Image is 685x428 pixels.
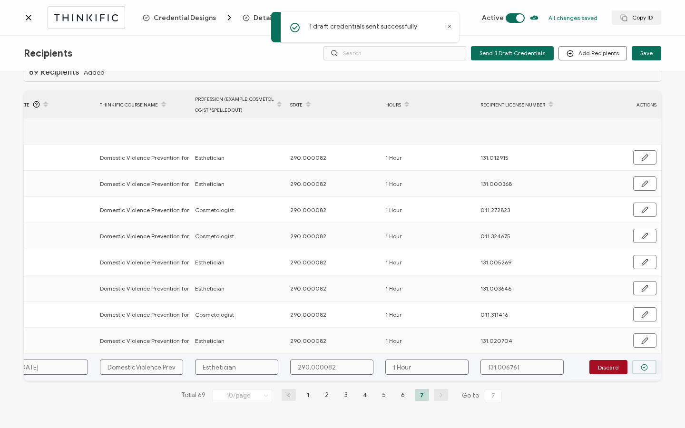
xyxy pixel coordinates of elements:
[290,178,326,189] span: 290.000082
[637,382,685,428] iframe: Chat Widget
[480,231,510,242] span: 011.324675
[290,283,326,294] span: 290.000082
[84,69,105,76] span: Added
[100,152,297,163] span: Domestic Violence Prevention for Beauty & Wellness Professionals Course
[181,389,205,402] span: Total 69
[358,389,372,401] li: 4
[385,283,402,294] span: 1 Hour
[195,178,225,189] span: Esthetician
[385,178,402,189] span: 1 Hour
[640,50,653,56] span: Save
[612,10,661,25] button: Copy ID
[195,335,225,346] span: Esthetician
[290,231,326,242] span: 290.000082
[290,309,326,320] span: 290.000082
[471,46,554,60] button: Send 3 Draft Credentials
[589,360,627,374] button: Discard
[100,231,297,242] span: Domestic Violence Prevention for Beauty & Wellness Professionals Course
[476,97,571,113] div: recipient license number
[385,204,402,215] span: 1 Hour
[195,152,225,163] span: Esthetician
[100,335,297,346] span: Domestic Violence Prevention for Beauty & Wellness Professionals Course
[301,389,315,401] li: 1
[385,309,402,320] span: 1 Hour
[285,97,381,113] div: State
[462,389,504,402] span: Go to
[24,48,72,59] span: Recipients
[385,335,402,346] span: 1 Hour
[100,309,297,320] span: Domestic Violence Prevention for Beauty & Wellness Professionals Course
[385,257,402,268] span: 1 Hour
[290,152,326,163] span: 290.000082
[53,12,120,24] img: thinkific.svg
[479,50,545,56] span: Send 3 Draft Credentials
[558,46,627,60] button: Add Recipients
[480,204,510,215] span: 011.272823
[195,309,234,320] span: Cosmetologist
[290,204,326,215] span: 290.000082
[143,13,447,22] div: Breadcrumb
[339,389,353,401] li: 3
[482,14,504,22] span: Active
[480,178,512,189] span: 131.000368
[100,283,297,294] span: Domestic Violence Prevention for Beauty & Wellness Professionals Course
[480,309,508,320] span: 011.311416
[195,257,225,268] span: Esthetician
[143,13,234,22] span: Credential Designs
[548,14,597,21] p: All changes saved
[195,231,234,242] span: Cosmetologist
[195,204,234,215] span: Cosmetologist
[396,389,410,401] li: 6
[29,68,79,77] h1: 69 Recipients
[190,94,285,116] div: Profession (Example: cosmetologist *spelled out)
[243,13,294,22] span: Details
[480,283,511,294] span: 131.003646
[571,99,661,110] div: ACTIONS
[480,257,511,268] span: 131.005269
[195,283,225,294] span: Esthetician
[290,257,326,268] span: 290.000082
[100,178,297,189] span: Domestic Violence Prevention for Beauty & Wellness Professionals Course
[100,257,297,268] span: Domestic Violence Prevention for Beauty & Wellness Professionals Course
[385,152,402,163] span: 1 Hour
[480,152,509,163] span: 131.012915
[381,97,476,113] div: Hours
[100,204,297,215] span: Domestic Violence Prevention for Beauty & Wellness Professionals Course
[290,335,326,346] span: 290.000082
[309,21,417,31] p: 1 draft credentials sent successfully
[620,14,653,21] span: Copy ID
[385,231,402,242] span: 1 Hour
[320,389,334,401] li: 2
[154,14,216,21] span: Credential Designs
[480,335,512,346] span: 131.020704
[95,97,190,113] div: Thinkific Course Name
[254,14,276,21] span: Details
[632,46,661,60] button: Save
[323,46,466,60] input: Search
[415,389,429,401] li: 7
[213,389,272,402] input: Select
[377,389,391,401] li: 5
